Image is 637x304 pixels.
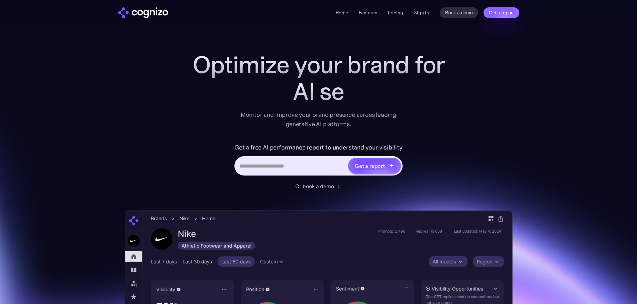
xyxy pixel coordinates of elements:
a: home [118,7,168,18]
a: Book a demo [440,7,478,18]
form: Hero URL Input Form [234,142,403,179]
a: Pricing [388,10,403,16]
img: star [388,166,390,168]
a: Get a report [484,7,519,18]
div: Or book a demo [295,182,334,190]
img: star [390,163,394,168]
div: Get a report [355,162,385,170]
a: Or book a demo [295,182,342,190]
div: AI se [185,78,452,105]
img: cognizo logo [118,7,168,18]
a: Features [359,10,377,16]
h1: Optimize your brand for [185,51,452,78]
label: Get a free AI performance report to understand your visibility [234,142,403,153]
img: star [388,164,389,165]
div: Monitor and improve your brand presence across leading generative AI platforms. [236,110,401,129]
a: Sign in [414,9,429,17]
a: Get a reportstarstarstar [347,157,402,175]
a: Home [336,10,348,16]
